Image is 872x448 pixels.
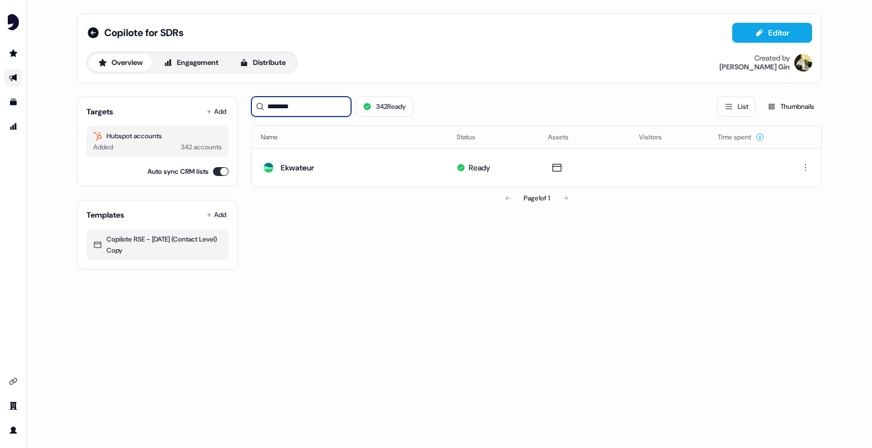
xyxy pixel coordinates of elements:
[794,54,812,72] img: Armand
[524,193,550,204] div: Page 1 of 1
[719,63,790,72] div: [PERSON_NAME] Gin
[93,142,113,153] div: Added
[539,126,631,148] th: Assets
[732,23,812,43] button: Editor
[261,127,291,147] button: Name
[181,142,222,153] div: 342 accounts
[4,93,22,111] a: Go to templates
[718,127,764,147] button: Time spent
[230,54,295,72] button: Distribute
[93,234,222,256] div: Copilote RSE - [DATE] (Contact Level) Copy
[87,106,113,117] div: Targets
[760,97,822,117] button: Thumbnails
[4,397,22,415] a: Go to team
[4,69,22,87] a: Go to outbound experience
[87,209,124,220] div: Templates
[457,127,489,147] button: Status
[204,207,229,223] button: Add
[4,421,22,439] a: Go to profile
[469,162,490,173] div: Ready
[639,127,675,147] button: Visitors
[89,54,152,72] button: Overview
[356,97,413,117] button: 342Ready
[4,373,22,390] a: Go to integrations
[4,44,22,62] a: Go to prospects
[204,104,229,119] button: Add
[154,54,228,72] button: Engagement
[281,162,314,173] div: Ekwateur
[148,166,209,177] label: Auto sync CRM lists
[732,28,812,40] a: Editor
[754,54,790,63] div: Created by
[717,97,756,117] button: List
[104,26,184,39] span: Copilote for SDRs
[93,130,222,142] div: Hubspot accounts
[4,118,22,135] a: Go to attribution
